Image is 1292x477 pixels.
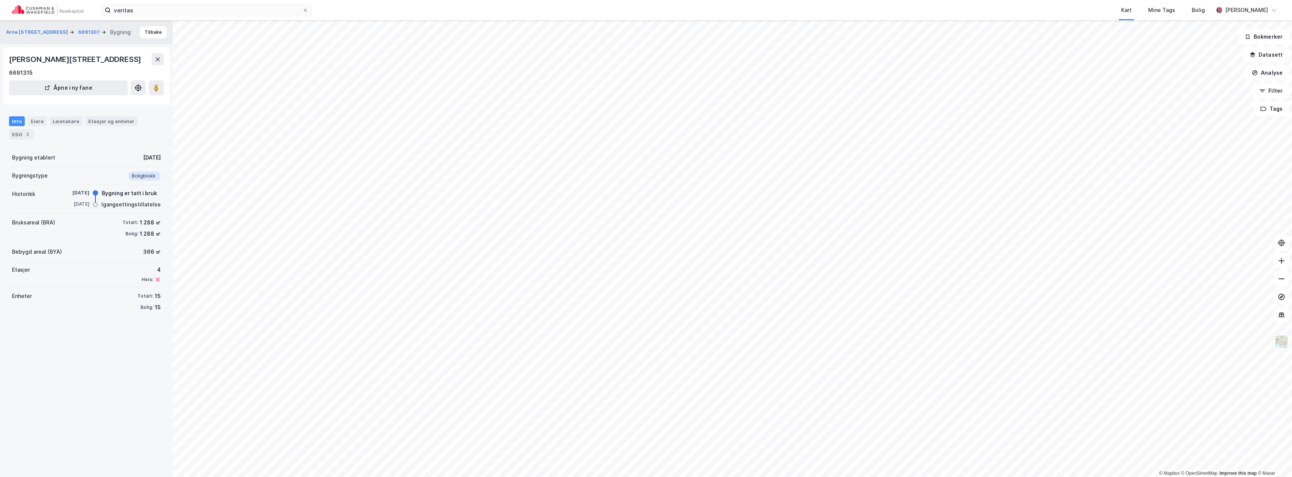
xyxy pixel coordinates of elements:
div: 2 [24,131,31,138]
div: [DATE] [59,201,89,208]
div: Igangsettingstillatelse [101,200,161,209]
button: Tags [1254,101,1289,116]
div: Eiere [28,116,47,126]
button: 6691307 [78,29,101,36]
div: Bolig: [140,304,153,310]
button: Filter [1253,83,1289,98]
div: Bygningstype [12,171,48,180]
div: Info [9,116,25,126]
button: Arne [STREET_ADDRESS] [6,29,69,36]
div: Leietakere [50,116,82,126]
div: Bolig [1192,6,1205,15]
div: [PERSON_NAME] [1225,6,1268,15]
div: Bruksareal (BRA) [12,218,55,227]
button: Analyse [1245,65,1289,80]
a: Mapbox [1159,471,1180,476]
div: ESG [9,129,34,140]
div: Kontrollprogram for chat [1254,441,1292,477]
iframe: Chat Widget [1254,441,1292,477]
div: 1 288 ㎡ [140,229,161,238]
div: Enheter [12,292,32,301]
button: Åpne i ny fane [9,80,128,95]
div: Bygning etablert [12,153,55,162]
div: Kart [1121,6,1132,15]
div: 15 [155,292,161,301]
div: [PERSON_NAME][STREET_ADDRESS] [9,53,143,65]
div: Etasjer og enheter [88,118,134,125]
div: Bolig: [125,231,138,237]
div: [DATE] [59,190,89,196]
button: Datasett [1243,47,1289,62]
a: Improve this map [1220,471,1257,476]
img: Z [1274,335,1289,349]
div: [DATE] [143,153,161,162]
div: Bygning [110,28,131,37]
div: Historikk [12,190,35,199]
a: OpenStreetMap [1181,471,1218,476]
div: Bebygd areal (BYA) [12,247,62,256]
div: 366 ㎡ [143,247,161,256]
div: Totalt: [122,220,138,226]
input: Søk på adresse, matrikkel, gårdeiere, leietakere eller personer [111,5,302,16]
div: Mine Tags [1148,6,1175,15]
div: 6691315 [9,68,33,77]
div: Bygning er tatt i bruk [102,189,157,198]
div: Heis: [142,277,153,283]
div: 4 [142,265,161,274]
div: Totalt: [137,293,153,299]
div: 1 288 ㎡ [140,218,161,227]
button: Tilbake [140,26,167,38]
div: 15 [155,303,161,312]
button: Bokmerker [1238,29,1289,44]
div: Etasjer [12,265,30,274]
img: cushman-wakefield-realkapital-logo.202ea83816669bd177139c58696a8fa1.svg [12,5,83,15]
